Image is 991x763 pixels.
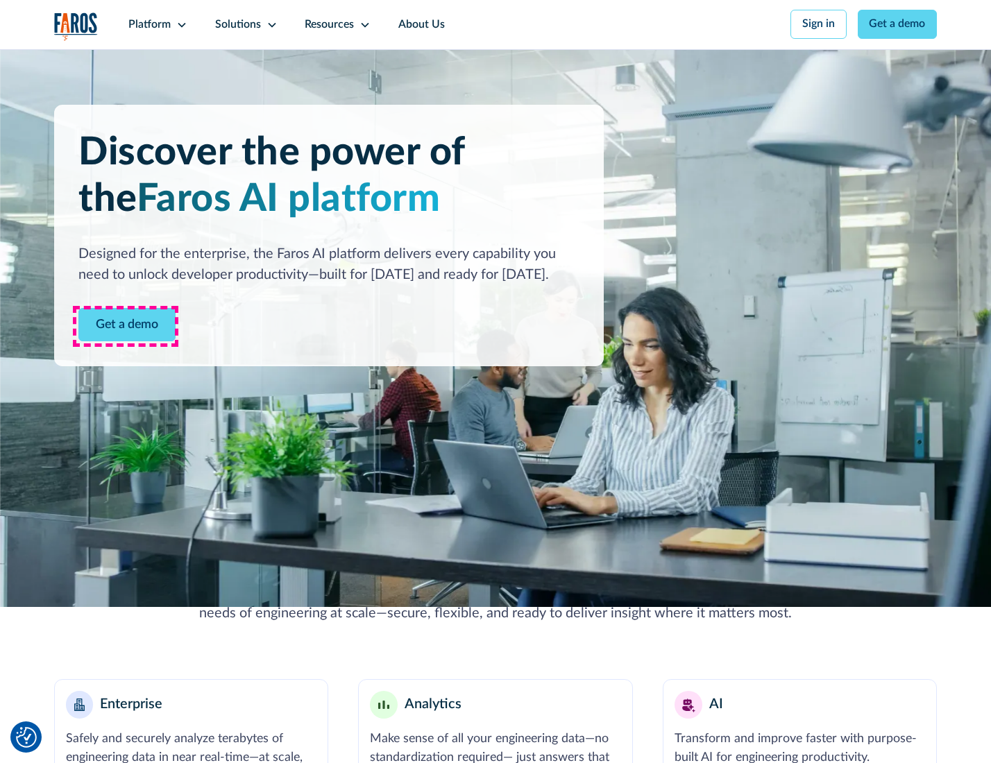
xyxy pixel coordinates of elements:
[100,694,162,715] div: Enterprise
[54,12,99,41] img: Logo of the analytics and reporting company Faros.
[16,727,37,748] img: Revisit consent button
[78,308,176,342] a: Contact Modal
[405,694,461,715] div: Analytics
[215,17,261,33] div: Solutions
[677,694,699,715] img: AI robot or assistant icon
[128,17,171,33] div: Platform
[858,10,938,39] a: Get a demo
[709,694,723,715] div: AI
[74,698,85,711] img: Enterprise building blocks or structure icon
[54,12,99,41] a: home
[305,17,354,33] div: Resources
[378,701,389,710] img: Minimalist bar chart analytics icon
[78,244,579,286] div: Designed for the enterprise, the Faros AI platform delivers every capability you need to unlock d...
[78,130,579,223] h1: Discover the power of the
[16,727,37,748] button: Cookie Settings
[790,10,847,39] a: Sign in
[137,180,441,218] span: Faros AI platform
